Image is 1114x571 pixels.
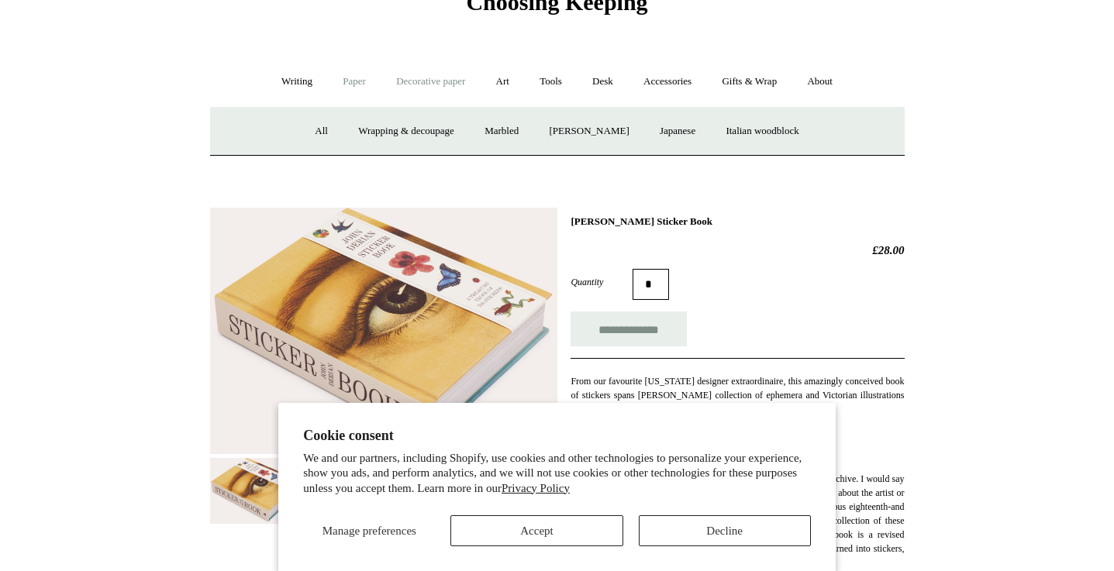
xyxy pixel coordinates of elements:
[639,515,811,546] button: Decline
[712,111,812,152] a: Italian woodblock
[301,111,342,152] a: All
[482,61,523,102] a: Art
[210,208,557,454] img: John Derian Sticker Book
[303,428,811,444] h2: Cookie consent
[471,111,533,152] a: Marbled
[322,525,416,537] span: Manage preferences
[344,111,468,152] a: Wrapping & decoupage
[535,111,643,152] a: [PERSON_NAME]
[571,243,904,257] h2: £28.00
[502,482,570,494] a: Privacy Policy
[210,458,303,524] img: John Derian Sticker Book
[450,515,623,546] button: Accept
[578,61,627,102] a: Desk
[708,61,791,102] a: Gifts & Wrap
[303,515,435,546] button: Manage preferences
[329,61,380,102] a: Paper
[646,111,709,152] a: Japanese
[303,451,811,497] p: We and our partners, including Shopify, use cookies and other technologies to personalize your ex...
[382,61,479,102] a: Decorative paper
[793,61,847,102] a: About
[571,215,904,228] h1: [PERSON_NAME] Sticker Book
[571,275,633,289] label: Quantity
[526,61,576,102] a: Tools
[571,376,904,414] span: From our favourite [US_STATE] designer extraordinaire, this amazingly conceived book of stickers ...
[267,61,326,102] a: Writing
[629,61,705,102] a: Accessories
[466,2,647,12] a: Choosing Keeping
